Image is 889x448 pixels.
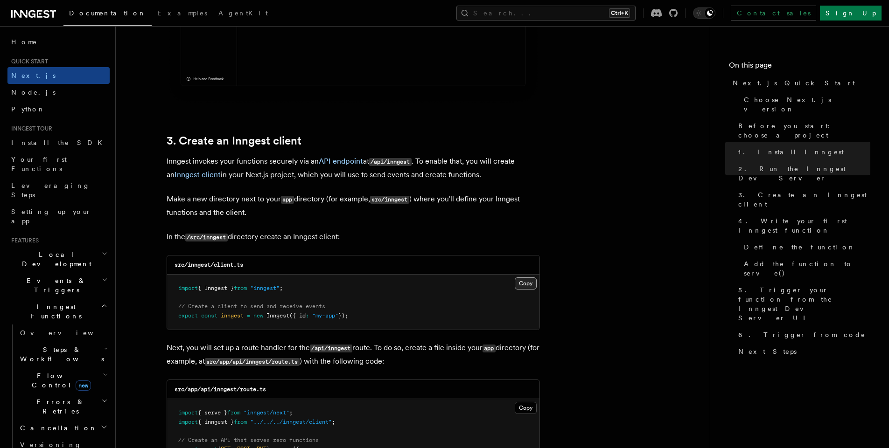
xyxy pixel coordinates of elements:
[11,208,91,225] span: Setting up your app
[178,285,198,291] span: import
[693,7,715,19] button: Toggle dark mode
[738,285,870,323] span: 5. Trigger your function from the Inngest Dev Server UI
[310,345,352,352] code: /api/inngest
[152,3,213,25] a: Examples
[20,329,116,337] span: Overview
[609,8,630,18] kbd: Ctrl+K
[76,380,91,391] span: new
[250,419,332,425] span: "../../../inngest/client"
[281,196,294,204] code: app
[234,419,247,425] span: from
[266,312,289,319] span: Inngest
[7,203,110,229] a: Setting up your app
[16,367,110,393] button: Flow Controlnew
[7,250,102,269] span: Local Development
[7,67,110,84] a: Next.js
[7,272,110,298] button: Events & Triggers
[11,156,67,172] span: Your first Functions
[167,155,540,181] p: Inngest invokes your functions securely via an at . To enable that, you will create an in your Ne...
[735,186,870,213] a: 3. Create an Inngest client
[175,170,221,179] a: Inngest client
[16,420,110,436] button: Cancellation
[178,312,198,319] span: export
[16,341,110,367] button: Steps & Workflows
[201,312,217,319] span: const
[735,326,870,343] a: 6. Trigger from code
[7,276,102,295] span: Events & Triggers
[744,242,855,252] span: Define the function
[11,105,45,113] span: Python
[738,190,870,209] span: 3. Create an Inngest client
[735,144,870,160] a: 1. Install Inngest
[735,117,870,144] a: Before you start: choose a project
[11,72,56,79] span: Next.js
[167,193,540,219] p: Make a new directory next to your directory (for example, ) where you'll define your Inngest func...
[205,358,300,366] code: src/app/api/inngest/route.ts
[7,101,110,117] a: Python
[820,6,882,21] a: Sign Up
[735,160,870,186] a: 2. Run the Inngest Dev Server
[735,282,870,326] a: 5. Trigger your function from the Inngest Dev Server UI
[7,34,110,50] a: Home
[306,312,309,319] span: :
[735,213,870,239] a: 4. Write your first Inngest function
[7,177,110,203] a: Leveraging Steps
[312,312,338,319] span: "my-app"
[738,147,844,157] span: 1. Install Inngest
[16,324,110,341] a: Overview
[16,397,101,416] span: Errors & Retries
[7,125,52,132] span: Inngest tour
[738,216,870,235] span: 4. Write your first Inngest function
[738,164,870,183] span: 2. Run the Inngest Dev Server
[63,3,152,26] a: Documentation
[289,409,293,416] span: ;
[738,347,797,356] span: Next Steps
[729,60,870,75] h4: On this page
[221,312,244,319] span: inngest
[198,409,227,416] span: { serve }
[456,6,636,21] button: Search...Ctrl+K
[218,9,268,17] span: AgentKit
[178,409,198,416] span: import
[729,75,870,91] a: Next.js Quick Start
[175,386,266,393] code: src/app/api/inngest/route.ts
[253,312,263,319] span: new
[319,157,363,165] a: API endpoint
[69,9,146,17] span: Documentation
[157,9,207,17] span: Examples
[213,3,273,25] a: AgentKit
[7,134,110,151] a: Install the SDK
[370,196,409,204] code: src/inngest
[167,134,301,147] a: 3. Create an Inngest client
[11,89,56,96] span: Node.js
[247,312,250,319] span: =
[740,91,870,117] a: Choose Next.js version
[515,402,537,414] button: Copy
[740,255,870,282] a: Add the function to serve()
[11,182,90,199] span: Leveraging Steps
[332,419,335,425] span: ;
[7,237,39,244] span: Features
[178,419,198,425] span: import
[7,84,110,101] a: Node.js
[369,158,412,166] code: /api/inngest
[280,285,283,291] span: ;
[198,419,234,425] span: { inngest }
[16,393,110,420] button: Errors & Retries
[234,285,247,291] span: from
[16,345,104,364] span: Steps & Workflows
[178,303,325,310] span: // Create a client to send and receive events
[7,298,110,324] button: Inngest Functions
[185,234,228,241] code: /src/inngest
[731,6,816,21] a: Contact sales
[483,345,496,352] code: app
[7,302,101,321] span: Inngest Functions
[11,139,108,146] span: Install the SDK
[338,312,348,319] span: });
[515,277,537,289] button: Copy
[178,437,319,443] span: // Create an API that serves zero functions
[16,371,103,390] span: Flow Control
[744,259,870,278] span: Add the function to serve()
[244,409,289,416] span: "inngest/next"
[227,409,240,416] span: from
